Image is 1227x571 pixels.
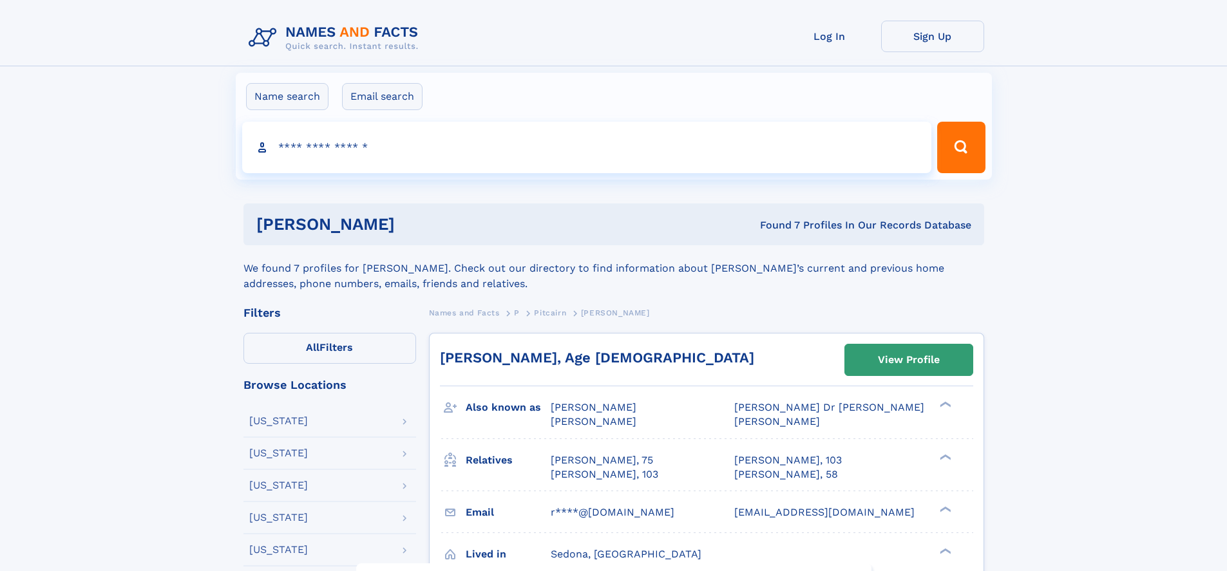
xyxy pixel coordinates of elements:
a: [PERSON_NAME], 103 [551,467,658,482]
a: Log In [778,21,881,52]
input: search input [242,122,932,173]
div: [US_STATE] [249,512,308,523]
a: [PERSON_NAME], 75 [551,453,653,467]
span: [PERSON_NAME] [551,415,636,427]
span: P [514,308,520,317]
div: Browse Locations [243,379,416,391]
div: ❯ [937,547,952,555]
div: [US_STATE] [249,480,308,491]
h3: Also known as [466,397,551,418]
div: [US_STATE] [249,448,308,458]
a: [PERSON_NAME], 103 [734,453,842,467]
h1: [PERSON_NAME] [256,216,578,232]
img: Logo Names and Facts [243,21,429,55]
span: [PERSON_NAME] [551,401,636,413]
div: [US_STATE] [249,416,308,426]
span: Sedona, [GEOGRAPHIC_DATA] [551,548,701,560]
div: [US_STATE] [249,545,308,555]
a: Sign Up [881,21,984,52]
h3: Relatives [466,449,551,471]
div: View Profile [878,345,940,375]
span: All [306,341,319,353]
label: Filters [243,333,416,364]
div: We found 7 profiles for [PERSON_NAME]. Check out our directory to find information about [PERSON_... [243,245,984,292]
div: ❯ [937,505,952,513]
a: Names and Facts [429,304,500,321]
span: Pitcairn [534,308,566,317]
a: View Profile [845,344,973,375]
div: ❯ [937,400,952,409]
span: [PERSON_NAME] [581,308,650,317]
a: [PERSON_NAME], 58 [734,467,838,482]
span: [EMAIL_ADDRESS][DOMAIN_NAME] [734,506,915,518]
h3: Lived in [466,543,551,565]
button: Search Button [937,122,985,173]
label: Name search [246,83,328,110]
a: [PERSON_NAME], Age [DEMOGRAPHIC_DATA] [440,350,754,366]
label: Email search [342,83,423,110]
div: Found 7 Profiles In Our Records Database [577,218,971,232]
span: [PERSON_NAME] Dr [PERSON_NAME] [734,401,924,413]
a: P [514,304,520,321]
span: [PERSON_NAME] [734,415,820,427]
div: Filters [243,307,416,319]
div: ❯ [937,453,952,461]
a: Pitcairn [534,304,566,321]
h3: Email [466,501,551,523]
